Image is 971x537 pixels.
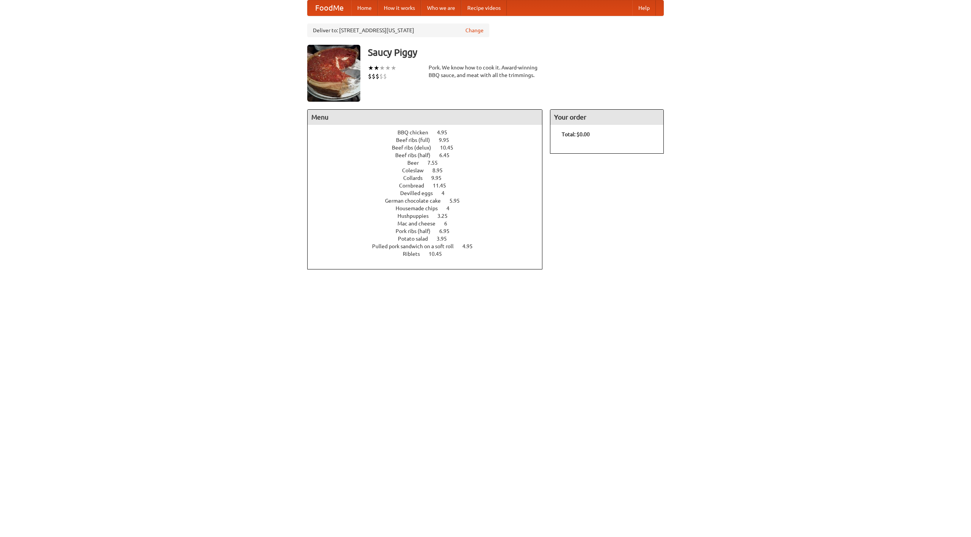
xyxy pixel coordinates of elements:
span: BBQ chicken [398,129,436,135]
span: 4.95 [437,129,455,135]
a: Help [632,0,656,16]
a: Beef ribs (delux) 10.45 [392,145,467,151]
span: Pulled pork sandwich on a soft roll [372,243,461,249]
span: Housemade chips [396,205,445,211]
a: FoodMe [308,0,351,16]
span: 6.45 [439,152,457,158]
a: BBQ chicken 4.95 [398,129,461,135]
span: German chocolate cake [385,198,448,204]
a: Housemade chips 4 [396,205,464,211]
span: Pork ribs (half) [396,228,438,234]
img: angular.jpg [307,45,360,102]
li: $ [376,72,379,80]
a: Coleslaw 8.95 [402,167,457,173]
span: 9.95 [439,137,457,143]
a: Change [465,27,484,34]
a: Riblets 10.45 [403,251,456,257]
a: Beef ribs (full) 9.95 [396,137,463,143]
span: Cornbread [399,183,432,189]
span: 8.95 [432,167,450,173]
h3: Saucy Piggy [368,45,664,60]
span: Mac and cheese [398,220,443,227]
span: Hushpuppies [398,213,436,219]
span: Devilled eggs [400,190,440,196]
a: Potato salad 3.95 [398,236,461,242]
span: 10.45 [440,145,461,151]
span: 4.95 [462,243,480,249]
span: Collards [403,175,430,181]
a: Home [351,0,378,16]
li: ★ [379,64,385,72]
a: Hushpuppies 3.25 [398,213,462,219]
span: 6 [444,220,455,227]
a: Mac and cheese 6 [398,220,461,227]
span: Riblets [403,251,427,257]
a: Cornbread 11.45 [399,183,460,189]
li: $ [372,72,376,80]
a: Devilled eggs 4 [400,190,459,196]
li: ★ [385,64,391,72]
a: Who we are [421,0,461,16]
span: 6.95 [439,228,457,234]
a: Beef ribs (half) 6.45 [395,152,464,158]
a: Pulled pork sandwich on a soft roll 4.95 [372,243,487,249]
span: 7.55 [427,160,445,166]
a: Collards 9.95 [403,175,456,181]
a: Recipe videos [461,0,507,16]
div: Deliver to: [STREET_ADDRESS][US_STATE] [307,24,489,37]
li: $ [368,72,372,80]
a: German chocolate cake 5.95 [385,198,474,204]
span: 11.45 [433,183,454,189]
span: 3.95 [437,236,454,242]
span: Coleslaw [402,167,431,173]
li: $ [379,72,383,80]
span: 5.95 [449,198,467,204]
a: How it works [378,0,421,16]
span: 10.45 [429,251,449,257]
a: Beer 7.55 [407,160,452,166]
li: ★ [374,64,379,72]
div: Pork. We know how to cook it. Award-winning BBQ sauce, and meat with all the trimmings. [429,64,542,79]
a: Pork ribs (half) 6.95 [396,228,464,234]
b: Total: $0.00 [562,131,590,137]
li: ★ [391,64,396,72]
span: 4 [446,205,457,211]
span: 3.25 [437,213,455,219]
h4: Menu [308,110,542,125]
h4: Your order [550,110,663,125]
span: Beef ribs (full) [396,137,438,143]
span: Beef ribs (delux) [392,145,439,151]
li: ★ [368,64,374,72]
span: Beer [407,160,426,166]
span: Beef ribs (half) [395,152,438,158]
span: 9.95 [431,175,449,181]
li: $ [383,72,387,80]
span: 4 [442,190,452,196]
span: Potato salad [398,236,435,242]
